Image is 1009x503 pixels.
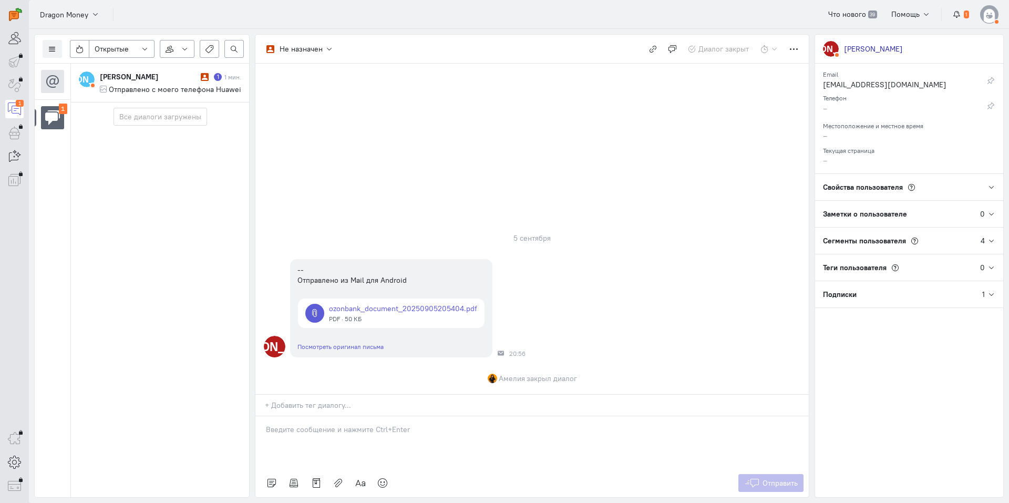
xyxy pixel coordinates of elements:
[823,182,903,192] span: Свойства пользователя
[823,103,970,116] div: –
[964,11,969,19] span: 1
[297,264,485,285] div: -- Отправлено из Mail для Android
[796,43,866,54] text: [PERSON_NAME]
[868,11,877,19] span: 39
[823,236,906,245] span: Сегменты пользователя
[823,79,970,93] div: [EMAIL_ADDRESS][DOMAIN_NAME]
[738,474,804,492] button: Отправить
[508,231,556,245] div: 5 сентября
[95,44,129,54] span: Открытые
[891,9,920,19] span: Помощь
[297,343,384,351] a: Посмотреть оригинал письма
[214,73,222,81] div: Есть неотвеченное сообщение пользователя
[509,350,526,357] span: 20:56
[682,40,755,58] button: Диалог закрыт
[16,100,24,107] div: 1
[982,289,985,300] div: 1
[280,44,323,54] div: Не назначен
[109,85,241,94] span: Отправлено с моего телефона Huawei
[201,73,209,81] i: Диалог не разобран
[815,201,980,227] div: Заметки о пользователе
[527,373,577,384] span: закрыл диалог
[981,235,985,246] div: 4
[828,9,866,19] span: Что нового
[823,156,827,165] span: –
[34,5,105,24] button: Dragon Money
[763,478,798,488] span: Отправить
[980,5,998,24] img: default-v4.png
[886,5,936,23] button: Помощь
[823,91,847,102] small: Телефон
[100,71,198,82] div: [PERSON_NAME]
[823,143,995,155] div: Текущая страница
[823,263,887,272] span: Теги пользователя
[947,5,975,23] button: 1
[823,131,827,140] span: –
[89,40,155,58] button: Открытые
[823,119,995,130] div: Местоположение и местное время
[498,350,504,356] div: Почта
[9,8,22,21] img: carrot-quest.svg
[59,104,68,115] div: 1
[261,40,339,58] button: Не назначен
[40,9,88,20] span: Dragon Money
[52,74,121,85] text: [PERSON_NAME]
[815,281,982,307] div: Подписки
[980,209,985,219] div: 0
[698,44,749,54] span: Диалог закрыт
[224,73,241,81] div: 1 мин.
[823,68,838,78] small: Email
[844,44,903,54] div: [PERSON_NAME]
[228,339,322,354] text: [PERSON_NAME]
[499,373,525,384] span: Амелия
[114,108,207,126] button: Все диалоги загружены
[5,100,24,118] a: 1
[980,262,985,273] div: 0
[822,5,883,23] a: Что нового 39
